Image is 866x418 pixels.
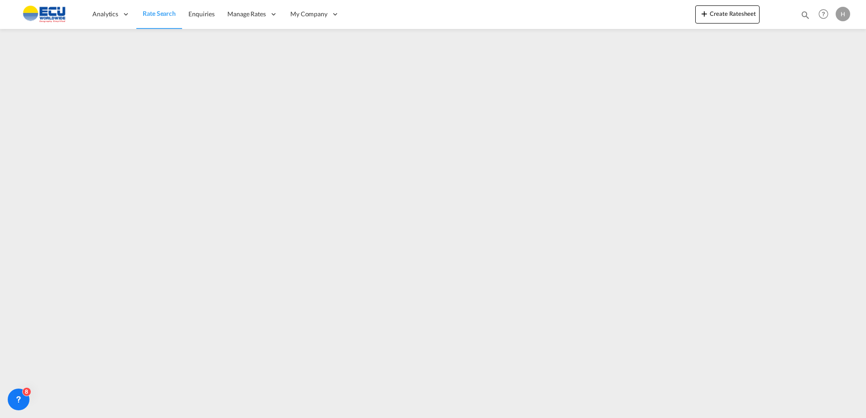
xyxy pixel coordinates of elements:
[800,10,810,24] div: icon-magnify
[836,7,850,21] div: H
[14,4,75,24] img: 6cccb1402a9411edb762cf9624ab9cda.png
[143,9,176,17] span: Rate Search
[816,6,831,22] span: Help
[290,9,327,19] span: My Company
[227,9,266,19] span: Manage Rates
[188,10,215,18] span: Enquiries
[699,8,710,19] md-icon: icon-plus 400-fg
[800,10,810,20] md-icon: icon-magnify
[92,9,118,19] span: Analytics
[816,6,836,23] div: Help
[695,5,760,24] button: icon-plus 400-fgCreate Ratesheet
